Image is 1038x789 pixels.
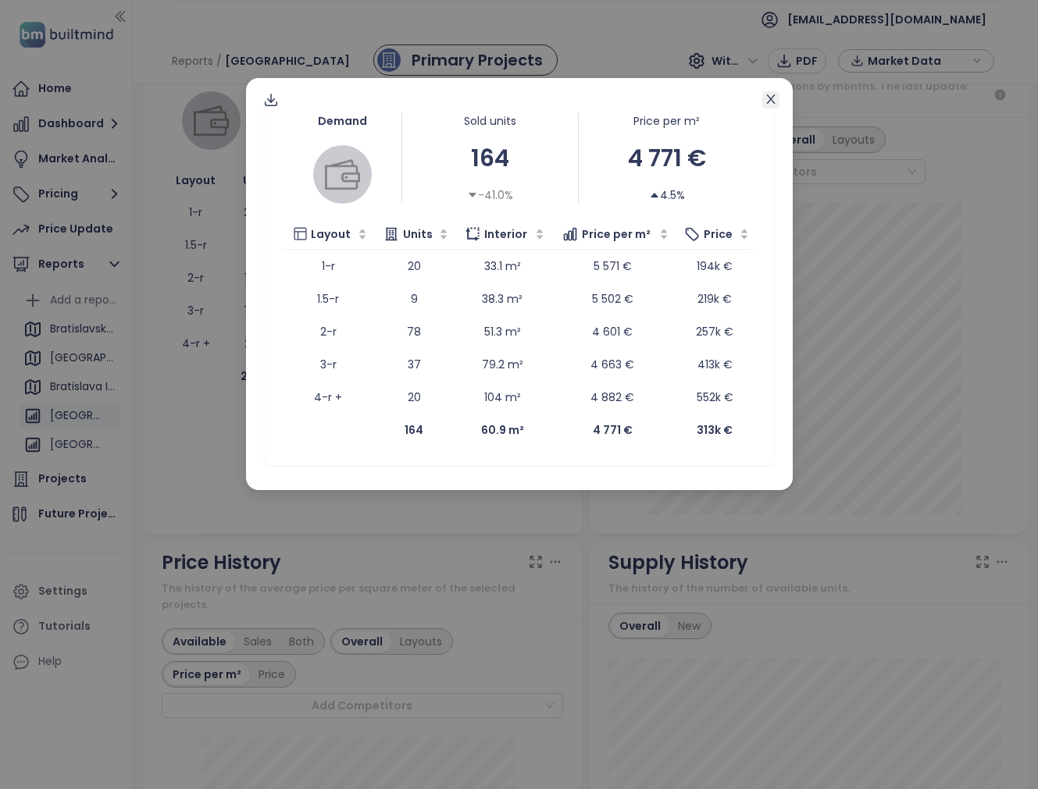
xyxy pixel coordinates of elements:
span: 257k € [696,324,733,339]
div: Sold units [402,112,579,130]
td: 9 [373,283,455,315]
span: 4 601 € [592,324,633,339]
span: Units [403,226,433,243]
span: close [765,93,777,105]
td: 2-r [284,315,374,348]
span: Price [704,226,733,243]
span: 219k € [697,291,732,307]
b: 164 [405,422,423,438]
td: 37 [373,348,455,381]
span: Layout [311,226,351,243]
div: 4 771 € [579,140,755,176]
td: 38.3 m² [455,283,551,315]
td: 78 [373,315,455,348]
span: 4 663 € [590,357,634,372]
td: 33.1 m² [455,250,551,283]
span: 4 882 € [590,389,634,405]
td: 104 m² [455,381,551,414]
span: 194k € [697,258,733,274]
b: 4 771 € [593,422,633,438]
div: Price per m² [579,112,755,130]
td: 79.2 m² [455,348,551,381]
img: wallet [325,157,360,192]
td: 3-r [284,348,374,381]
span: 5 571 € [594,258,632,274]
span: 413k € [697,357,733,372]
span: 5 502 € [592,291,633,307]
td: 4-r + [284,381,374,414]
b: 60.9 m² [481,422,524,438]
span: Interior [484,226,527,243]
button: Close [762,91,779,108]
td: 1-r [284,250,374,283]
td: 20 [373,250,455,283]
span: caret-up [649,190,660,201]
div: 4.5% [649,187,685,204]
span: 552k € [697,389,733,405]
td: 51.3 m² [455,315,551,348]
div: -41.0% [467,187,513,204]
div: Demand [284,112,401,130]
b: 313k € [697,422,733,438]
td: 20 [373,381,455,414]
div: 164 [402,140,579,176]
span: Price per m² [582,226,651,243]
td: 1.5-r [284,283,374,315]
span: caret-down [467,190,478,201]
